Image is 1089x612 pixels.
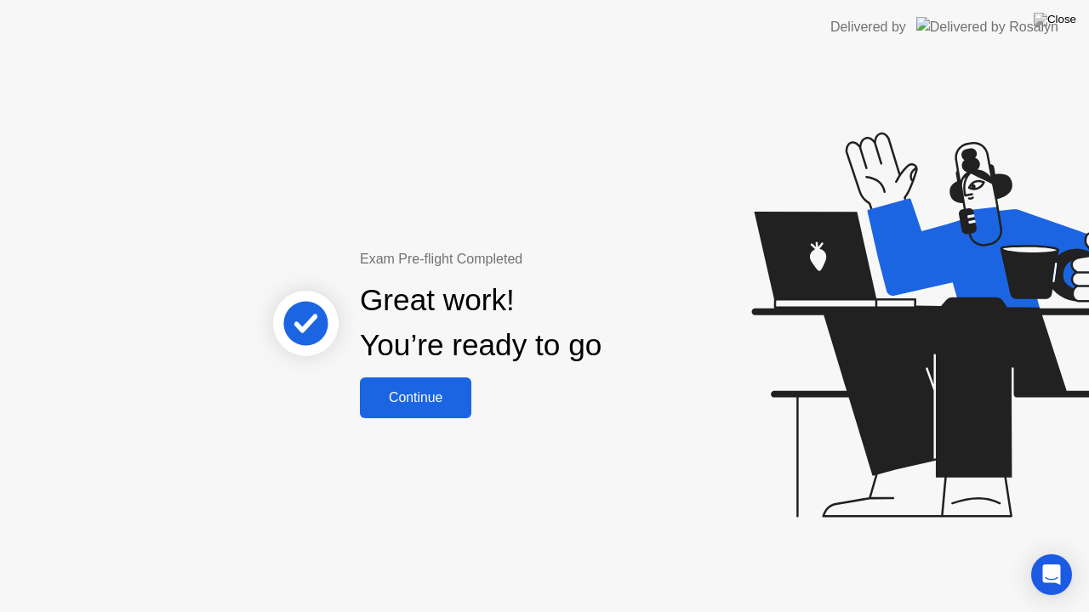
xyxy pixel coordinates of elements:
div: Continue [365,390,466,405]
div: Exam Pre-flight Completed [360,249,711,269]
button: Continue [360,377,471,418]
img: Delivered by Rosalyn [916,17,1058,37]
div: Great work! You’re ready to go [360,278,602,368]
img: Close [1034,13,1076,26]
div: Open Intercom Messenger [1031,554,1072,595]
div: Delivered by [830,17,906,37]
